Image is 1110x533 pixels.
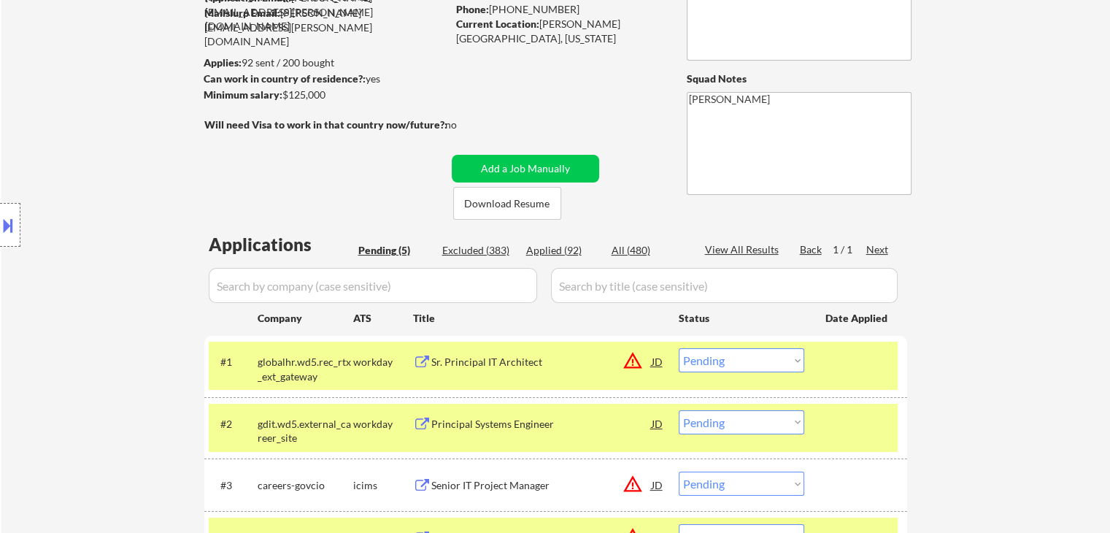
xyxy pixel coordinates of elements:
strong: Phone: [456,3,489,15]
div: 1 / 1 [833,242,866,257]
strong: Minimum salary: [204,88,282,101]
input: Search by title (case sensitive) [551,268,898,303]
div: #3 [220,478,246,493]
div: [PHONE_NUMBER] [456,2,663,17]
strong: Applies: [204,56,242,69]
div: globalhr.wd5.rec_rtx_ext_gateway [258,355,353,383]
div: [PERSON_NAME][EMAIL_ADDRESS][PERSON_NAME][DOMAIN_NAME] [204,6,447,49]
strong: Will need Visa to work in that country now/future?: [204,118,447,131]
div: #1 [220,355,246,369]
div: ATS [353,311,413,326]
div: icims [353,478,413,493]
button: Add a Job Manually [452,155,599,183]
div: careers-govcio [258,478,353,493]
div: Applications [209,236,353,253]
div: Excluded (383) [442,243,515,258]
div: Principal Systems Engineer [431,417,652,432]
div: Back [800,242,823,257]
div: workday [353,417,413,432]
div: [PERSON_NAME][GEOGRAPHIC_DATA], [US_STATE] [456,17,663,45]
div: Company [258,311,353,326]
button: warning_amber [623,350,643,371]
div: gdit.wd5.external_career_site [258,417,353,445]
strong: Current Location: [456,18,539,30]
div: Status [679,304,804,331]
div: Senior IT Project Manager [431,478,652,493]
div: View All Results [705,242,783,257]
div: Next [866,242,890,257]
div: yes [204,72,442,86]
div: Title [413,311,665,326]
button: warning_amber [623,474,643,494]
div: JD [650,472,665,498]
strong: Can work in country of residence?: [204,72,366,85]
div: Squad Notes [687,72,911,86]
div: $125,000 [204,88,447,102]
strong: Mailslurp Email: [204,7,280,19]
button: Download Resume [453,187,561,220]
input: Search by company (case sensitive) [209,268,537,303]
div: Date Applied [825,311,890,326]
div: Pending (5) [358,243,431,258]
div: workday [353,355,413,369]
div: 92 sent / 200 bought [204,55,447,70]
div: #2 [220,417,246,432]
div: All (480) [612,243,685,258]
div: JD [650,410,665,437]
div: JD [650,348,665,375]
div: no [445,118,487,132]
div: Sr. Principal IT Architect [431,355,652,369]
div: Applied (92) [526,243,599,258]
